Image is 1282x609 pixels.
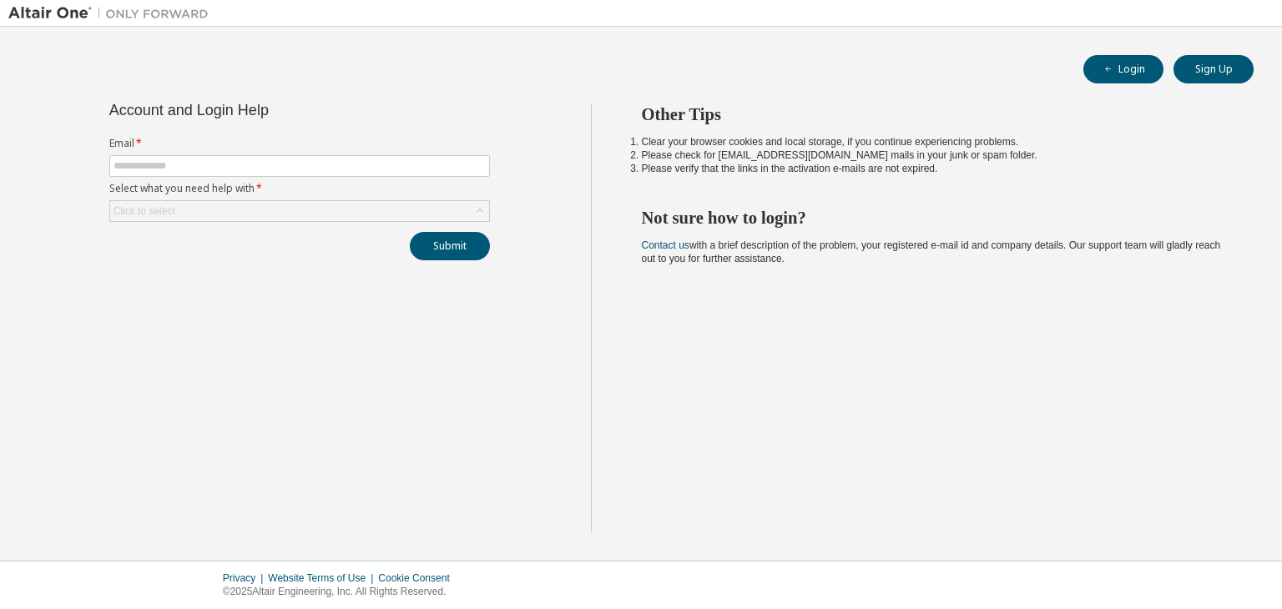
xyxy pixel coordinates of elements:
li: Please verify that the links in the activation e-mails are not expired. [642,162,1224,175]
div: Account and Login Help [109,103,414,117]
a: Contact us [642,239,689,251]
span: with a brief description of the problem, your registered e-mail id and company details. Our suppo... [642,239,1221,264]
h2: Not sure how to login? [642,207,1224,229]
label: Select what you need help with [109,182,490,195]
h2: Other Tips [642,103,1224,125]
li: Please check for [EMAIL_ADDRESS][DOMAIN_NAME] mails in your junk or spam folder. [642,148,1224,162]
div: Click to select [114,204,175,218]
button: Submit [410,232,490,260]
li: Clear your browser cookies and local storage, if you continue experiencing problems. [642,135,1224,148]
button: Sign Up [1173,55,1254,83]
div: Click to select [110,201,489,221]
p: © 2025 Altair Engineering, Inc. All Rights Reserved. [223,585,460,599]
div: Privacy [223,571,268,585]
img: Altair One [8,5,217,22]
label: Email [109,137,490,150]
div: Cookie Consent [378,571,459,585]
button: Login [1083,55,1163,83]
div: Website Terms of Use [268,571,378,585]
